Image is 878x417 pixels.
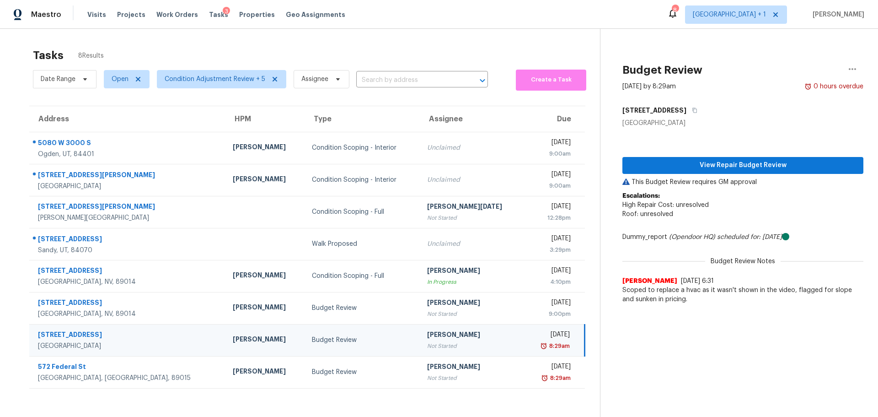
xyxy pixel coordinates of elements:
[78,51,104,60] span: 8 Results
[686,102,699,119] button: Copy Address
[809,10,864,19] span: [PERSON_NAME]
[312,368,413,377] div: Budget Review
[427,202,517,213] div: [PERSON_NAME][DATE]
[622,211,673,217] span: Roof: unresolved
[33,51,64,60] h2: Tasks
[427,309,517,319] div: Not Started
[622,82,676,91] div: [DATE] by 8:29am
[630,160,856,171] span: View Repair Budget Review
[239,10,275,19] span: Properties
[209,11,228,18] span: Tasks
[804,82,812,91] img: Overdue Alarm Icon
[29,106,225,132] th: Address
[312,303,413,313] div: Budget Review
[233,303,297,314] div: [PERSON_NAME]
[531,202,570,213] div: [DATE]
[531,330,570,341] div: [DATE]
[672,5,678,15] div: 8
[233,367,297,378] div: [PERSON_NAME]
[38,202,218,213] div: [STREET_ADDRESS][PERSON_NAME]
[38,362,218,374] div: 572 Federal St
[38,234,218,246] div: [STREET_ADDRESS]
[520,75,582,85] span: Create a Task
[87,10,106,19] span: Visits
[165,75,265,84] span: Condition Adjustment Review + 5
[312,239,413,249] div: Walk Proposed
[38,246,218,255] div: Sandy, UT, 84070
[156,10,198,19] span: Work Orders
[427,266,517,277] div: [PERSON_NAME]
[531,149,570,158] div: 9:00am
[41,75,75,84] span: Date Range
[541,374,548,383] img: Overdue Alarm Icon
[356,73,462,87] input: Search by address
[622,193,660,199] b: Escalations:
[427,362,517,374] div: [PERSON_NAME]
[312,175,413,184] div: Condition Scoping - Interior
[38,277,218,287] div: [GEOGRAPHIC_DATA], NV, 89014
[531,213,570,222] div: 12:28pm
[427,175,517,184] div: Unclaimed
[531,298,570,309] div: [DATE]
[112,75,128,84] span: Open
[622,276,677,286] span: [PERSON_NAME]
[233,271,297,282] div: [PERSON_NAME]
[547,341,570,351] div: 8:29am
[38,330,218,341] div: [STREET_ADDRESS]
[531,234,570,245] div: [DATE]
[622,65,702,75] h2: Budget Review
[312,336,413,345] div: Budget Review
[540,341,547,351] img: Overdue Alarm Icon
[531,245,570,255] div: 3:29pm
[233,174,297,186] div: [PERSON_NAME]
[225,106,304,132] th: HPM
[233,142,297,154] div: [PERSON_NAME]
[427,330,517,341] div: [PERSON_NAME]
[312,143,413,152] div: Condition Scoping - Interior
[812,82,863,91] div: 0 hours overdue
[38,213,218,222] div: [PERSON_NAME][GEOGRAPHIC_DATA]
[233,335,297,346] div: [PERSON_NAME]
[427,213,517,222] div: Not Started
[286,10,345,19] span: Geo Assignments
[117,10,145,19] span: Projects
[531,170,570,181] div: [DATE]
[531,309,570,319] div: 9:00pm
[38,341,218,351] div: [GEOGRAPHIC_DATA]
[531,277,570,287] div: 4:10pm
[301,75,328,84] span: Assignee
[669,234,715,240] i: (Opendoor HQ)
[38,298,218,309] div: [STREET_ADDRESS]
[427,341,517,351] div: Not Started
[427,374,517,383] div: Not Started
[516,70,586,91] button: Create a Task
[223,7,230,16] div: 3
[622,286,863,304] span: Scoped to replace a hvac as it wasn't shown in the video, flagged for slope and sunken in pricing.
[693,10,766,19] span: [GEOGRAPHIC_DATA] + 1
[427,277,517,287] div: In Progress
[38,150,218,159] div: Ogden, UT, 84401
[38,138,218,150] div: 5080 W 3000 S
[427,143,517,152] div: Unclaimed
[38,266,218,277] div: [STREET_ADDRESS]
[622,119,863,128] div: [GEOGRAPHIC_DATA]
[622,157,863,174] button: View Repair Budget Review
[38,374,218,383] div: [GEOGRAPHIC_DATA], [GEOGRAPHIC_DATA], 89015
[531,362,570,374] div: [DATE]
[622,202,709,208] span: High Repair Cost: unresolved
[476,74,489,87] button: Open
[312,271,413,281] div: Condition Scoping - Full
[548,374,571,383] div: 8:29am
[717,234,782,240] i: scheduled for: [DATE]
[531,181,570,190] div: 9:00am
[622,178,863,187] p: This Budget Review requires GM approval
[38,170,218,182] div: [STREET_ADDRESS][PERSON_NAME]
[622,233,863,242] div: Dummy_report
[38,182,218,191] div: [GEOGRAPHIC_DATA]
[531,266,570,277] div: [DATE]
[524,106,584,132] th: Due
[681,278,714,284] span: [DATE] 6:31
[305,106,420,132] th: Type
[622,106,686,115] h5: [STREET_ADDRESS]
[312,207,413,217] div: Condition Scoping - Full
